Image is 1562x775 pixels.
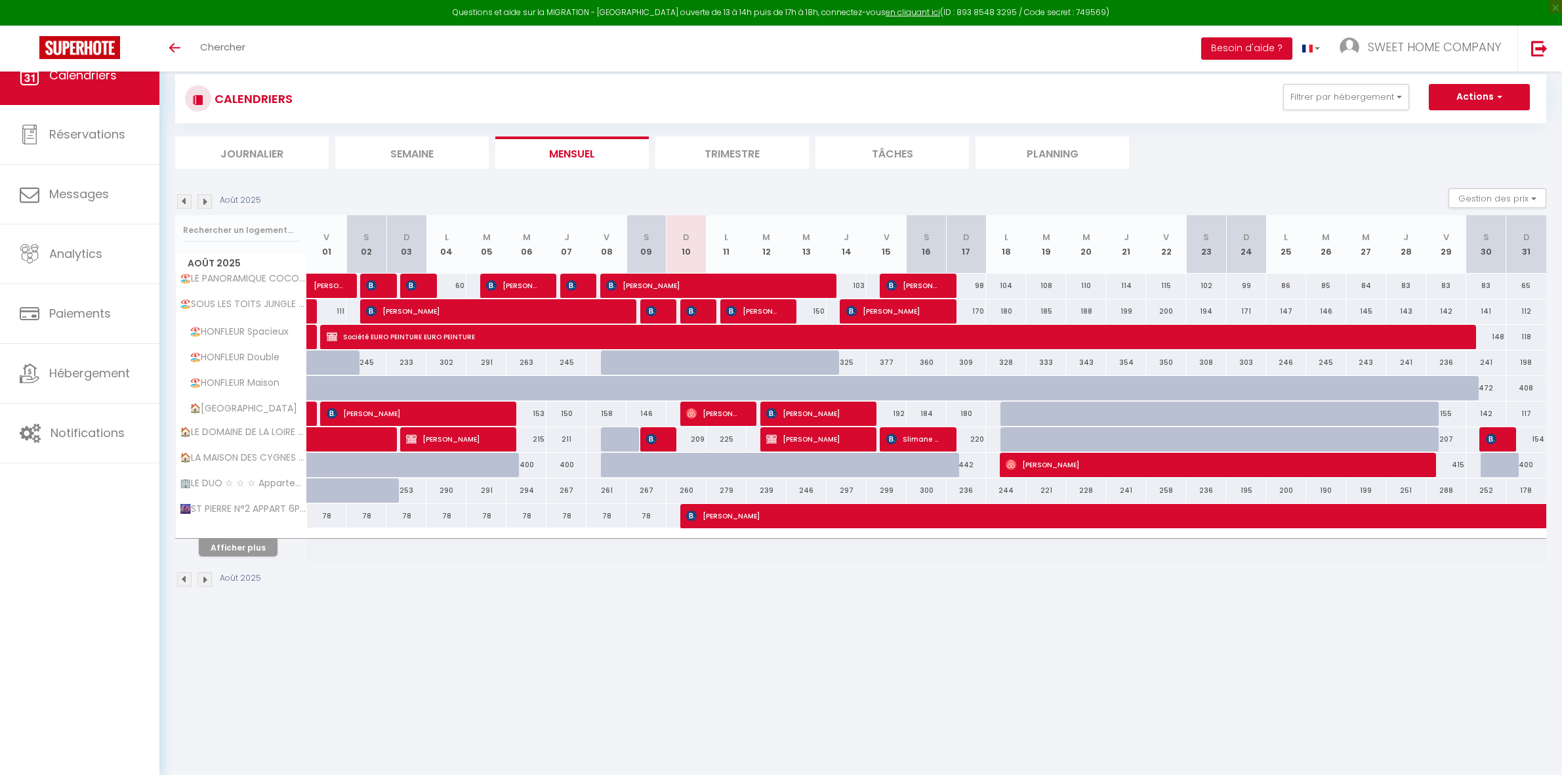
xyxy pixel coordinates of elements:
[386,478,426,503] div: 253
[426,274,466,298] div: 60
[907,478,947,503] div: 300
[506,350,546,375] div: 263
[1243,231,1250,243] abbr: D
[178,453,309,463] span: 🏠LA MAISON DES CYGNES +JACUZZI ☆ ☆ ☆
[466,350,506,375] div: 291
[426,350,466,375] div: 302
[220,572,261,585] p: Août 2025
[49,365,130,381] span: Hébergement
[884,231,890,243] abbr: V
[307,504,347,528] div: 78
[1106,350,1146,375] div: 354
[627,402,667,426] div: 146
[986,299,1026,324] div: 180
[1486,427,1500,451] span: [PERSON_NAME]
[307,299,347,324] div: 111
[1386,274,1426,298] div: 83
[1346,215,1386,274] th: 27
[1163,231,1169,243] abbr: V
[1466,376,1506,400] div: 472
[1226,274,1266,298] div: 99
[346,504,386,528] div: 78
[307,274,347,299] a: [PERSON_NAME]
[483,231,491,243] abbr: M
[1284,231,1288,243] abbr: L
[335,136,489,169] li: Semaine
[787,215,827,274] th: 13
[1266,350,1306,375] div: 246
[846,299,941,324] span: [PERSON_NAME]
[426,478,466,503] div: 290
[1203,231,1209,243] abbr: S
[1146,299,1186,324] div: 200
[1368,39,1501,55] span: SWEET HOME COMPANY
[1306,350,1346,375] div: 245
[1226,215,1266,274] th: 24
[1226,478,1266,503] div: 195
[907,215,947,274] th: 16
[564,231,569,243] abbr: J
[976,136,1129,169] li: Planning
[1082,231,1090,243] abbr: M
[1146,215,1186,274] th: 22
[366,299,624,324] span: [PERSON_NAME]
[1506,402,1546,426] div: 117
[1201,37,1292,60] button: Besoin d'aide ?
[1346,274,1386,298] div: 84
[323,231,329,243] abbr: V
[747,215,787,274] th: 12
[1346,299,1386,324] div: 145
[1429,84,1530,110] button: Actions
[495,136,649,169] li: Mensuel
[386,215,426,274] th: 03
[1226,299,1266,324] div: 171
[211,84,293,114] h3: CALENDRIERS
[546,478,586,503] div: 267
[1146,478,1186,503] div: 258
[1106,215,1146,274] th: 21
[1426,453,1466,477] div: 415
[787,299,827,324] div: 150
[466,504,506,528] div: 78
[1266,274,1306,298] div: 86
[1066,299,1106,324] div: 188
[1283,84,1409,110] button: Filtrer par hébergement
[1330,26,1517,72] a: ... SWEET HOME COMPANY
[667,478,707,503] div: 260
[1066,350,1106,375] div: 343
[667,427,707,451] div: 209
[1506,299,1546,324] div: 112
[1266,215,1306,274] th: 25
[947,478,987,503] div: 236
[686,299,700,324] span: [PERSON_NAME]
[1443,231,1449,243] abbr: V
[506,427,546,451] div: 215
[1426,299,1466,324] div: 142
[1386,299,1426,324] div: 143
[1146,350,1186,375] div: 350
[1386,215,1426,274] th: 28
[176,254,306,273] span: Août 2025
[546,215,586,274] th: 07
[1466,350,1506,375] div: 241
[49,245,102,262] span: Analytics
[886,427,941,451] span: Slimane KHIAT
[366,273,380,298] span: [PERSON_NAME]
[907,350,947,375] div: 360
[200,40,245,54] span: Chercher
[1322,231,1330,243] abbr: M
[1426,350,1466,375] div: 236
[1026,215,1066,274] th: 19
[486,273,541,298] span: [PERSON_NAME]
[655,136,809,169] li: Trimestre
[1186,350,1226,375] div: 308
[1466,478,1506,503] div: 252
[546,453,586,477] div: 400
[947,453,987,477] div: 442
[220,194,261,207] p: Août 2025
[827,350,867,375] div: 325
[1124,231,1129,243] abbr: J
[1506,478,1546,503] div: 178
[1146,274,1186,298] div: 115
[178,427,309,437] span: 🏠LE DOMAINE DE LA LOIRE ☆☆☆ Jacuzzi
